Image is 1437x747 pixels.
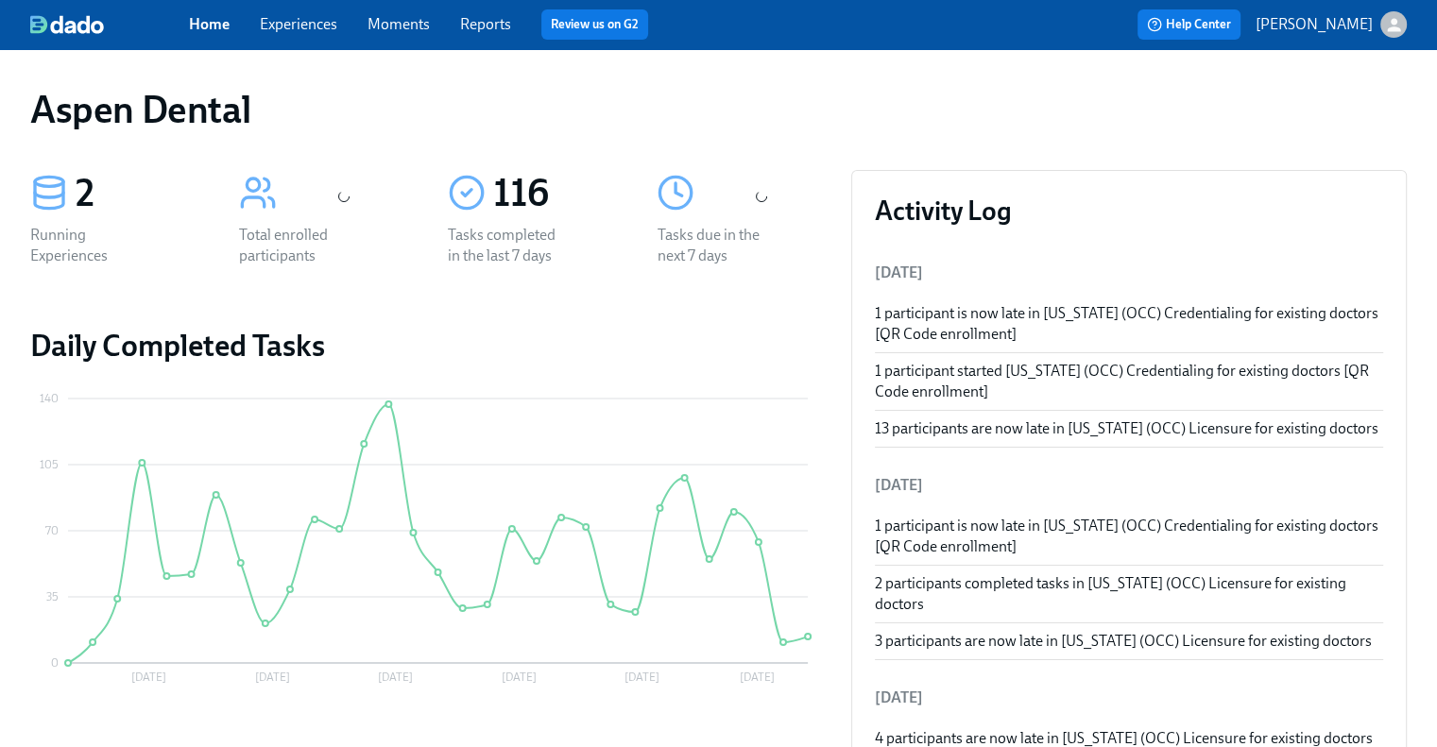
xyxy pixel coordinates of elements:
[875,631,1383,652] div: 3 participants are now late in [US_STATE] (OCC) Licensure for existing doctors
[239,225,360,266] div: Total enrolled participants
[657,225,778,266] div: Tasks due in the next 7 days
[493,170,611,217] div: 116
[875,361,1383,402] div: 1 participant started [US_STATE] (OCC) Credentialing for existing doctors [QR Code enrollment]
[875,573,1383,615] div: 2 participants completed tasks in [US_STATE] (OCC) Licensure for existing doctors
[541,9,648,40] button: Review us on G2
[1256,11,1407,38] button: [PERSON_NAME]
[551,15,639,34] a: Review us on G2
[30,15,189,34] a: dado
[448,225,569,266] div: Tasks completed in the last 7 days
[502,671,537,684] tspan: [DATE]
[1138,9,1240,40] button: Help Center
[189,15,230,33] a: Home
[624,671,659,684] tspan: [DATE]
[1147,15,1231,34] span: Help Center
[875,263,923,281] span: [DATE]
[40,458,59,471] tspan: 105
[46,590,59,603] tspan: 35
[460,15,511,33] a: Reports
[875,418,1383,439] div: 13 participants are now late in [US_STATE] (OCC) Licensure for existing doctors
[875,303,1383,345] div: 1 participant is now late in [US_STATE] (OCC) Credentialing for existing doctors [QR Code enrollm...
[875,675,1383,721] li: [DATE]
[260,15,337,33] a: Experiences
[1256,14,1373,35] p: [PERSON_NAME]
[255,671,290,684] tspan: [DATE]
[368,15,430,33] a: Moments
[40,392,59,405] tspan: 140
[30,225,151,266] div: Running Experiences
[76,170,194,217] div: 2
[51,656,59,670] tspan: 0
[740,671,775,684] tspan: [DATE]
[30,87,250,132] h1: Aspen Dental
[378,671,413,684] tspan: [DATE]
[45,524,59,537] tspan: 70
[30,15,104,34] img: dado
[131,671,166,684] tspan: [DATE]
[875,516,1383,557] div: 1 participant is now late in [US_STATE] (OCC) Credentialing for existing doctors [QR Code enrollm...
[875,463,1383,508] li: [DATE]
[875,194,1383,228] h3: Activity Log
[30,327,821,365] h2: Daily Completed Tasks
